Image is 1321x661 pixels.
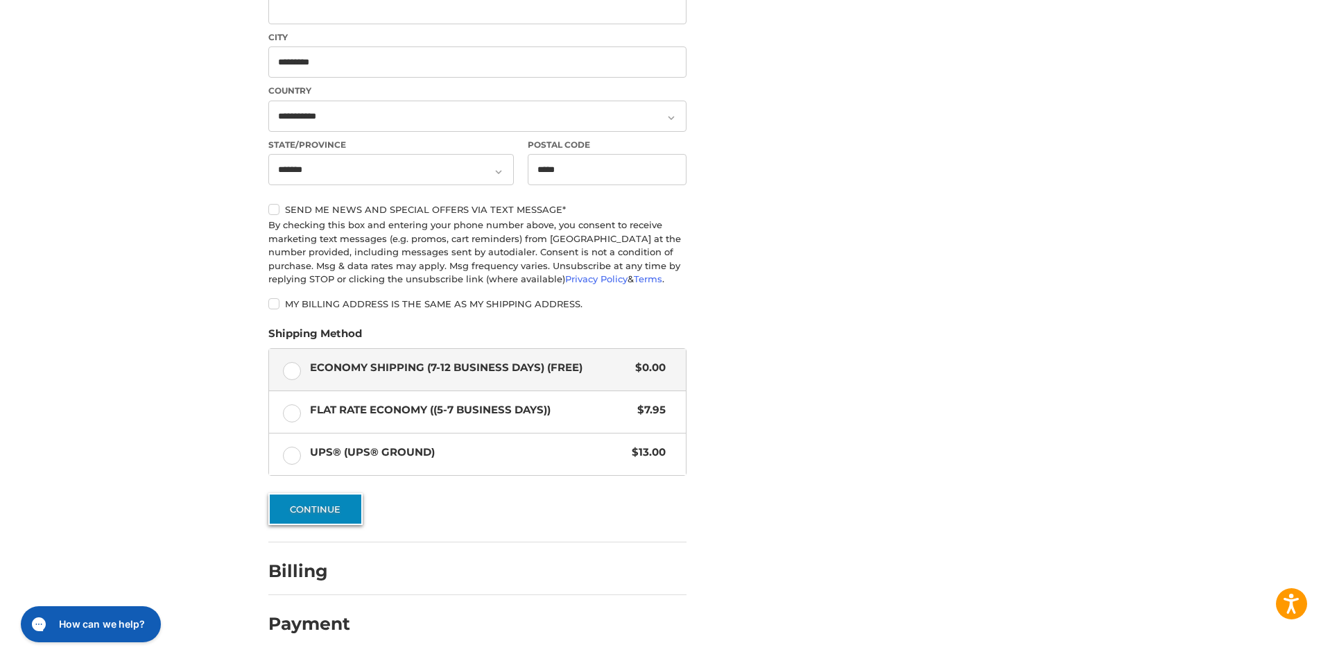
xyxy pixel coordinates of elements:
[310,445,625,461] span: UPS® (UPS® Ground)
[634,273,662,284] a: Terms
[268,493,363,525] button: Continue
[528,139,687,151] label: Postal Code
[630,402,666,418] span: $7.95
[268,298,687,309] label: My billing address is the same as my shipping address.
[268,85,687,97] label: Country
[310,360,629,376] span: Economy Shipping (7-12 Business Days) (Free)
[268,613,350,635] h2: Payment
[310,402,631,418] span: Flat Rate Economy ((5-7 Business Days))
[268,204,687,215] label: Send me news and special offers via text message*
[565,273,628,284] a: Privacy Policy
[268,560,349,582] h2: Billing
[628,360,666,376] span: $0.00
[268,326,362,348] legend: Shipping Method
[268,139,514,151] label: State/Province
[268,218,687,286] div: By checking this box and entering your phone number above, you consent to receive marketing text ...
[268,31,687,44] label: City
[14,601,165,647] iframe: Gorgias live chat messenger
[625,445,666,461] span: $13.00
